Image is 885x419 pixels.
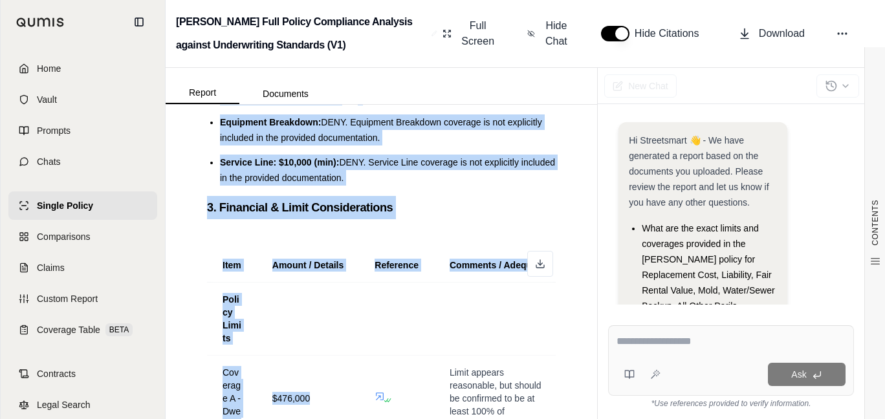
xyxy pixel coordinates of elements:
span: Hide Chat [543,18,570,49]
button: Full Screen [437,13,501,54]
span: Custom Report [37,292,98,305]
span: Single Policy [37,199,93,212]
a: Legal Search [8,391,157,419]
span: Download [759,26,805,41]
span: Hide Citations [635,26,707,41]
span: Hi Streetsmart 👋 - We have generated a report based on the documents you uploaded. Please review ... [629,135,769,208]
a: Prompts [8,116,157,145]
a: Claims [8,253,157,282]
span: What are the exact limits and coverages provided in the [PERSON_NAME] policy for Replacement Cost... [642,223,774,373]
span: Claims [37,261,65,274]
button: Documents [239,83,332,104]
a: Vault [8,85,157,114]
span: Equipment Breakdown: [220,117,321,127]
span: Comparisons [37,230,90,243]
span: Legal Search [37,398,91,411]
span: Amount / Details [272,260,344,270]
a: Contracts [8,360,157,388]
a: Custom Report [8,285,157,313]
button: Download [733,21,810,47]
a: Chats [8,147,157,176]
a: Single Policy [8,191,157,220]
span: Comments / Adequacy [450,260,547,270]
span: Home [37,62,61,75]
span: Coverage Table [37,323,100,336]
span: $476,000 [272,393,310,403]
a: Home [8,54,157,83]
span: CONTENTS [870,200,880,246]
button: Report [166,82,239,104]
div: *Use references provided to verify information. [608,396,854,409]
span: DENY. Equipment Breakdown coverage is not explicitly included in the provided documentation. [220,117,542,143]
span: Vault [37,93,57,106]
span: Prompts [37,124,71,137]
span: Policy Limits [223,294,241,343]
a: Coverage TableBETA [8,316,157,344]
button: Hide Chat [522,13,575,54]
span: Full Screen [459,18,496,49]
span: Item [223,260,241,270]
span: Chats [37,155,61,168]
span: BETA [105,323,133,336]
button: Ask [768,363,846,386]
h3: 3. Financial & Limit Considerations [207,196,556,219]
span: Service Line: $10,000 (min): [220,157,339,167]
a: Comparisons [8,222,157,251]
button: Collapse sidebar [129,12,149,32]
span: DENY. Service Line coverage is not explicitly included in the provided documentation. [220,157,555,183]
span: Contracts [37,367,76,380]
button: Download as Excel [527,251,553,277]
img: Qumis Logo [16,17,65,27]
span: Reference [375,260,419,270]
h2: [PERSON_NAME] Full Policy Compliance Analysis against Underwriting Standards (V1) [176,10,426,57]
span: Ask [791,369,806,380]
